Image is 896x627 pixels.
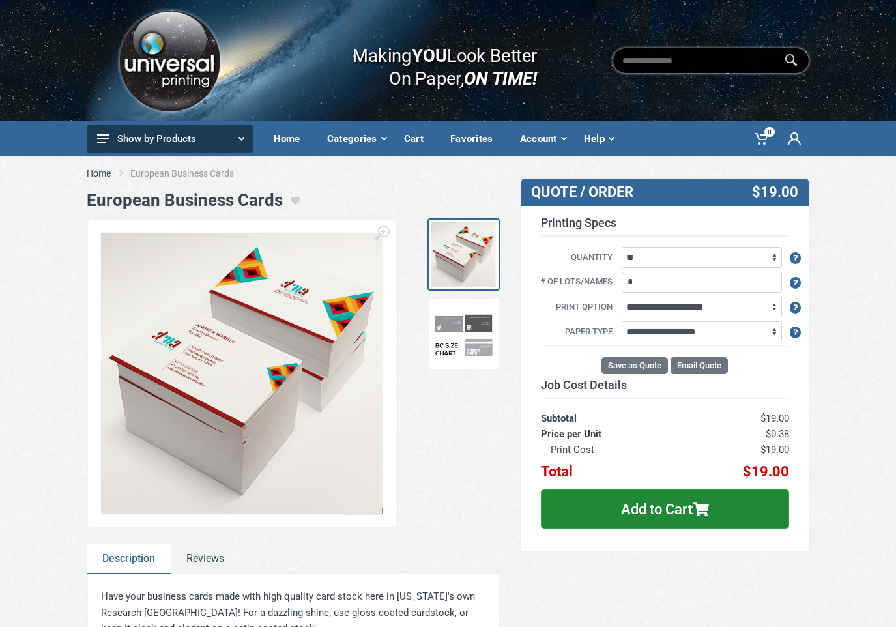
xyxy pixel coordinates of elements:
[101,233,383,514] img: Euro BCs
[412,44,447,66] b: YOU
[265,125,318,153] div: Home
[427,218,499,291] a: Euro BCs
[464,67,537,89] i: ON TIME!
[395,121,441,156] a: Cart
[760,444,789,456] span: $19.00
[745,121,779,156] a: 0
[265,121,318,156] a: Home
[427,298,499,370] a: Comp chart
[441,125,511,153] div: Favorites
[431,222,495,287] img: Euro BCs
[87,167,111,180] a: Home
[764,127,775,137] span: 0
[87,167,810,180] nav: breadcrumb
[671,357,728,374] button: Email Quote
[87,544,171,574] a: Description
[531,300,620,315] label: Print Option
[541,489,789,529] button: Add to Cart
[752,184,798,201] span: $19.00
[531,251,620,265] label: Quantity
[87,125,253,153] button: Show by Products
[171,544,240,574] a: Reviews
[601,357,668,374] button: Save as Quote
[541,378,789,392] h3: Job Cost Details
[327,31,538,90] div: Making Look Better On Paper,
[531,275,620,289] label: # of Lots/Names
[87,190,283,211] h1: European Business Cards
[766,428,789,440] span: $0.38
[531,184,703,201] h3: QUOTE / ORDER
[130,167,253,180] li: European Business Cards
[575,125,622,153] div: Help
[743,463,789,480] span: $19.00
[541,216,789,237] h3: Printing Specs
[441,121,511,156] a: Favorites
[431,302,495,366] img: Comp chart
[541,442,682,458] th: Print Cost
[541,426,682,442] th: Price per Unit
[318,125,395,153] div: Categories
[760,413,789,424] span: $19.00
[395,125,441,153] div: Cart
[531,325,620,340] label: Paper Type
[541,398,682,426] th: Subtotal
[115,6,224,116] img: Logo.png
[511,125,575,153] div: Account
[541,458,682,480] th: Total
